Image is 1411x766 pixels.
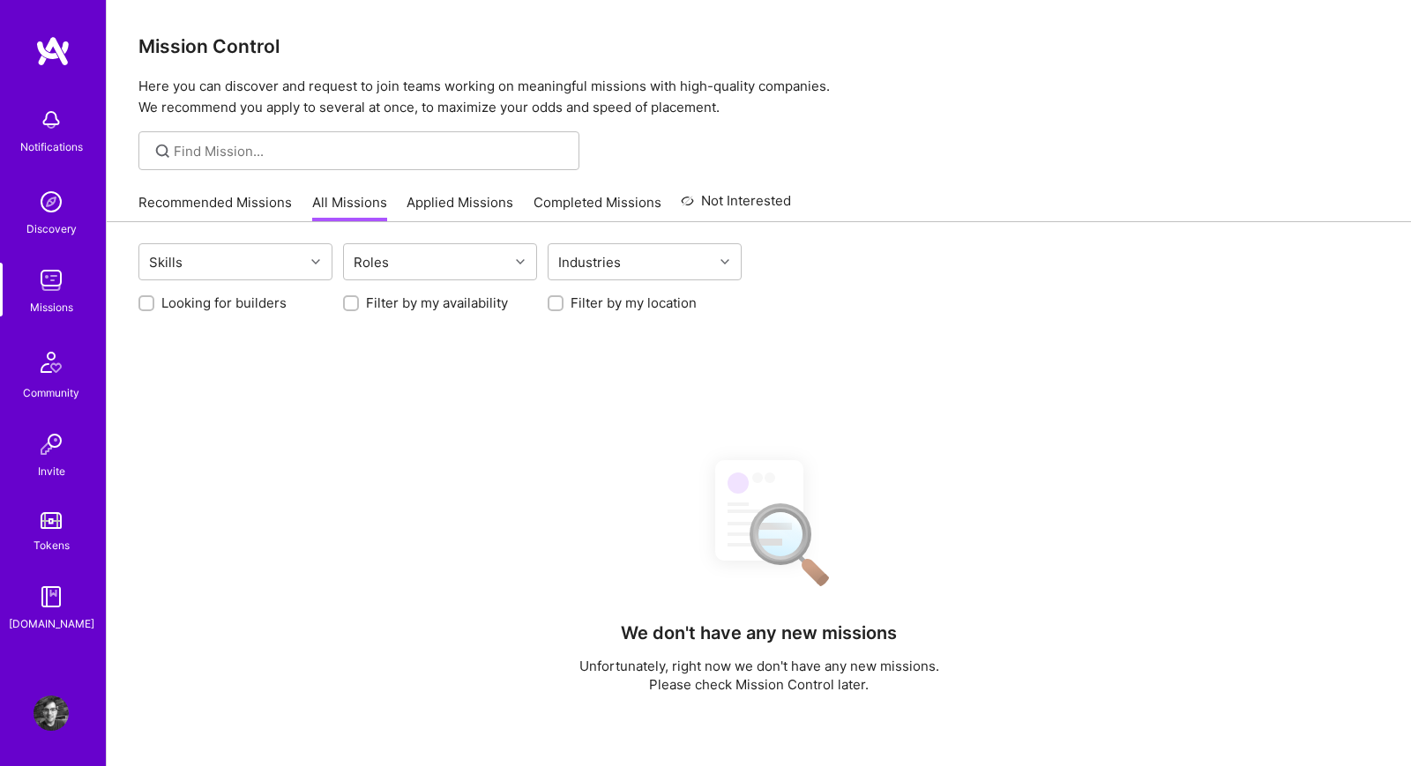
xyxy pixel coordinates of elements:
a: Completed Missions [534,193,661,222]
div: Missions [30,298,73,316]
div: Roles [349,249,393,275]
p: Please check Mission Control later. [579,675,939,694]
img: Invite [34,427,69,462]
h3: Mission Control [138,35,1379,57]
div: Notifications [20,138,83,156]
div: Skills [145,249,187,275]
h4: We don't have any new missions [621,622,897,643]
img: logo [35,35,71,67]
a: Recommended Missions [138,193,292,222]
div: Invite [38,462,65,480]
div: [DOMAIN_NAME] [9,614,94,633]
i: icon Chevron [311,257,320,266]
a: Not Interested [681,190,791,222]
p: Here you can discover and request to join teams working on meaningful missions with high-quality ... [138,76,1379,118]
img: bell [34,102,69,138]
img: guide book [34,579,69,614]
a: User Avatar [29,695,73,731]
i: icon Chevron [720,257,729,266]
img: teamwork [34,263,69,298]
img: discovery [34,184,69,219]
i: icon SearchGrey [153,141,173,161]
div: Industries [554,249,625,275]
label: Filter by my location [571,294,697,312]
div: Community [23,383,79,402]
a: Applied Missions [407,193,513,222]
img: Community [30,341,72,383]
a: All Missions [312,193,387,222]
label: Looking for builders [161,294,287,312]
input: Find Mission... [174,142,566,160]
img: No Results [684,444,834,599]
div: Tokens [34,536,70,554]
p: Unfortunately, right now we don't have any new missions. [579,657,939,675]
div: Discovery [26,219,77,238]
img: tokens [41,512,62,529]
i: icon Chevron [516,257,525,266]
label: Filter by my availability [366,294,508,312]
img: User Avatar [34,695,69,731]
